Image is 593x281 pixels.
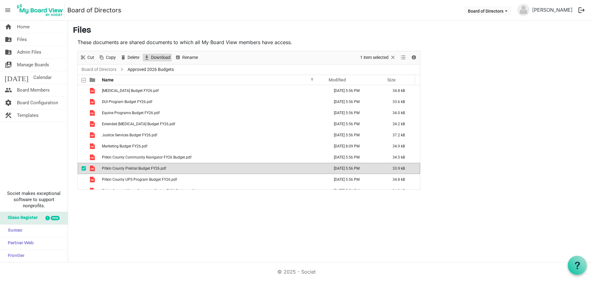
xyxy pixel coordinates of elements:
td: is template cell column header type [86,174,100,185]
td: checkbox [78,107,86,118]
button: Details [410,54,418,61]
span: Calendar [33,71,52,84]
div: Copy [96,51,118,64]
td: checkbox [78,185,86,196]
span: Societ makes exceptional software to support nonprofits. [3,190,65,209]
td: Extended Drug Testing Budget FY26.pdf is template cell column header Name [100,118,327,130]
span: Sumac [5,225,22,237]
td: is template cell column header type [86,141,100,152]
span: Copy [105,54,116,61]
a: Board of Directors [80,66,118,73]
td: checkbox [78,141,86,152]
span: Approved 2026 Budgets [126,66,175,73]
h3: Files [73,26,588,36]
td: 34.0 kB is template cell column header Size [386,107,420,118]
button: Rename [174,54,199,61]
td: checkbox [78,96,86,107]
span: folder_shared [5,33,12,46]
button: Board of Directors dropdownbutton [464,6,511,15]
td: Pitkin County Community Navigator FY26 Budget.pdf is template cell column header Name [100,152,327,163]
td: 33.9 kB is template cell column header Size [386,163,420,174]
img: My Board View Logo [15,2,65,18]
span: Pitkin County Community Navigator FY26 Budget.pdf [102,155,191,159]
span: Glass Register [5,212,38,224]
div: new [51,216,60,220]
td: 34.0 kB is template cell column header Size [386,185,420,196]
span: Modified [329,77,346,82]
td: July 16, 2025 5:56 PM column header Modified [327,152,386,163]
span: DUI Program Budget FY26.pdf [102,100,152,104]
span: Marketing Budget FY26.pdf [102,144,147,148]
td: is template cell column header type [86,85,100,96]
td: July 16, 2025 5:56 PM column header Modified [327,130,386,141]
button: Selection [359,54,397,61]
td: is template cell column header type [86,118,100,130]
span: Download [150,54,171,61]
span: Frontier [5,250,24,262]
td: checkbox [78,174,86,185]
div: View [398,51,409,64]
td: is template cell column header type [86,107,100,118]
td: July 16, 2025 5:56 PM column header Modified [327,118,386,130]
td: July 16, 2025 8:09 PM column header Modified [327,141,386,152]
td: Justice Services Budget FY26.pdf is template cell column header Name [100,130,327,141]
span: folder_shared [5,46,12,58]
td: 33.6 kB is template cell column header Size [386,96,420,107]
span: Manage Boards [17,59,49,71]
button: logout [575,4,588,17]
td: is template cell column header type [86,130,100,141]
a: [PERSON_NAME] [530,4,575,16]
span: 1 item selected [360,54,389,61]
td: is template cell column header type [86,185,100,196]
td: July 16, 2025 5:56 PM column header Modified [327,107,386,118]
td: 34.8 kB is template cell column header Size [386,85,420,96]
span: Admin Files [17,46,41,58]
td: Marketing Budget FY26.pdf is template cell column header Name [100,141,327,152]
td: checkbox [78,152,86,163]
td: July 16, 2025 5:56 PM column header Modified [327,85,386,96]
span: Templates [17,109,39,122]
td: Equine Programs Budget FY26.pdf is template cell column header Name [100,107,327,118]
td: is template cell column header type [86,163,100,174]
div: Rename [173,51,200,64]
div: Delete [118,51,141,64]
span: Delete [127,54,140,61]
button: Cut [79,54,95,61]
td: 37.2 kB is template cell column header Size [386,130,420,141]
td: July 16, 2025 5:56 PM column header Modified [327,174,386,185]
span: Board Configuration [17,97,58,109]
img: no-profile-picture.svg [517,4,530,16]
span: Equine Programs Budget FY26.pdf [102,111,160,115]
span: Pitkin County Winter Overnight Shelter FY26 Budget.pdf [102,188,194,193]
span: Board Members [17,84,50,96]
td: Pitkin County UPS Program Budget FY26.pdf is template cell column header Name [100,174,327,185]
span: construction [5,109,12,122]
button: Delete [119,54,141,61]
td: is template cell column header type [86,96,100,107]
span: switch_account [5,59,12,71]
span: Size [387,77,396,82]
span: Pitkin County Pretrial Budget FY26.pdf [102,166,166,171]
p: These documents are shared documents to which all My Board View members have access. [78,39,420,46]
td: 34.8 kB is template cell column header Size [386,174,420,185]
span: Name [102,77,114,82]
a: My Board View Logo [15,2,67,18]
td: checkbox [78,163,86,174]
span: Files [17,33,27,46]
button: Copy [98,54,117,61]
span: Pitkin County UPS Program Budget FY26.pdf [102,177,177,182]
td: 34.5 kB is template cell column header Size [386,152,420,163]
span: [MEDICAL_DATA] Budget FY26.pdf [102,89,159,93]
button: Download [143,54,172,61]
td: checkbox [78,130,86,141]
span: home [5,21,12,33]
span: Home [17,21,30,33]
span: Cut [87,54,95,61]
span: Partner Web [5,237,34,250]
td: Pitkin County Pretrial Budget FY26.pdf is template cell column header Name [100,163,327,174]
span: menu [2,4,14,16]
td: Drug Testing Budget FY26.pdf is template cell column header Name [100,85,327,96]
td: checkbox [78,118,86,130]
span: people [5,84,12,96]
span: Extended [MEDICAL_DATA] Budget FY26.pdf [102,122,175,126]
